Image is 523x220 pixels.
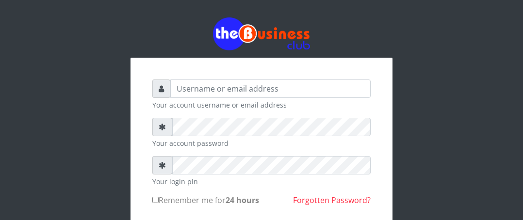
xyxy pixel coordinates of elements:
[152,138,371,148] small: Your account password
[152,197,159,203] input: Remember me for24 hours
[152,194,259,206] label: Remember me for
[170,79,371,98] input: Username or email address
[152,176,371,187] small: Your login pin
[226,195,259,205] b: 24 hours
[293,195,371,205] a: Forgotten Password?
[152,100,371,110] small: Your account username or email address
